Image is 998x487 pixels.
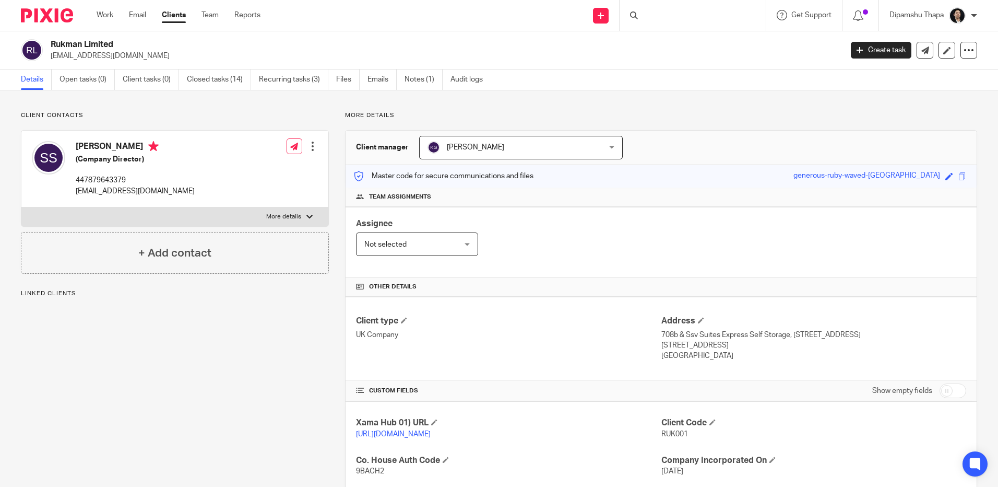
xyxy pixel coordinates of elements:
label: Show empty fields [872,386,932,396]
span: Other details [369,283,417,291]
a: Work [97,10,113,20]
a: [URL][DOMAIN_NAME] [356,431,431,438]
h4: [PERSON_NAME] [76,141,195,154]
img: Dipamshu2.jpg [949,7,966,24]
p: [GEOGRAPHIC_DATA] [661,351,966,361]
span: Team assignments [369,193,431,201]
span: [PERSON_NAME] [447,144,504,151]
span: Not selected [364,241,407,248]
p: 708b & Ssv Suites Express Self Storage, [STREET_ADDRESS] [661,330,966,340]
a: Team [201,10,219,20]
span: 9BACH2 [356,468,384,475]
a: Reports [234,10,260,20]
a: Clients [162,10,186,20]
p: [EMAIL_ADDRESS][DOMAIN_NAME] [51,51,835,61]
h2: Rukman Limited [51,39,678,50]
img: svg%3E [32,141,65,175]
h4: Company Incorporated On [661,455,966,466]
img: svg%3E [427,141,440,154]
img: Pixie [21,8,73,22]
h4: + Add contact [138,245,211,261]
h4: Client Code [661,418,966,428]
p: 447879643379 [76,175,195,185]
h4: Client type [356,316,661,327]
img: svg%3E [21,39,43,61]
i: Primary [148,141,159,152]
h3: Client manager [356,142,409,153]
span: Get Support [791,11,831,19]
span: RUK001 [661,431,688,438]
span: Assignee [356,219,393,228]
a: Create task [851,42,911,59]
p: Dipamshu Thapa [889,10,944,20]
p: More details [266,213,301,221]
a: Details [21,69,52,90]
p: Client contacts [21,111,329,120]
p: More details [345,111,977,120]
p: [STREET_ADDRESS] [661,340,966,351]
p: UK Company [356,330,661,340]
p: Master code for secure communications and files [353,171,533,181]
a: Email [129,10,146,20]
a: Files [336,69,360,90]
h4: Address [661,316,966,327]
div: generous-ruby-waved-[GEOGRAPHIC_DATA] [793,170,940,182]
h4: Xama Hub 01) URL [356,418,661,428]
a: Open tasks (0) [60,69,115,90]
a: Emails [367,69,397,90]
h4: Co. House Auth Code [356,455,661,466]
a: Client tasks (0) [123,69,179,90]
h4: CUSTOM FIELDS [356,387,661,395]
a: Notes (1) [405,69,443,90]
p: [EMAIL_ADDRESS][DOMAIN_NAME] [76,186,195,196]
h5: (Company Director) [76,154,195,165]
p: Linked clients [21,289,329,298]
a: Recurring tasks (3) [259,69,328,90]
a: Audit logs [450,69,491,90]
span: [DATE] [661,468,683,475]
a: Closed tasks (14) [187,69,251,90]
